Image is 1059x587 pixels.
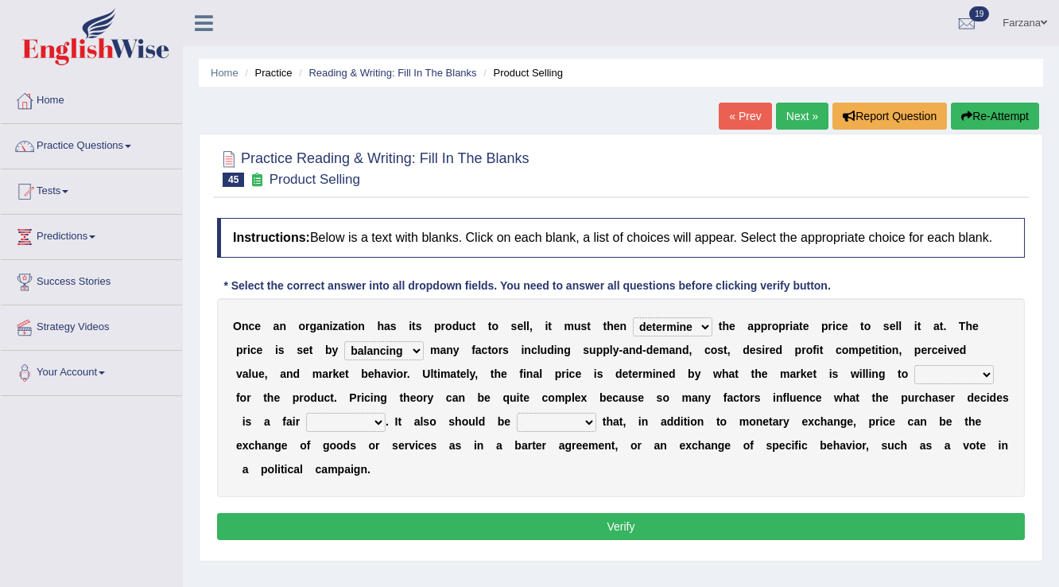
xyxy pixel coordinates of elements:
[778,320,786,332] b: p
[772,320,779,332] b: o
[836,344,842,356] b: c
[807,367,813,380] b: e
[248,173,265,188] small: Exam occurring question
[719,103,771,130] a: « Prev
[324,391,330,404] b: c
[594,367,597,380] b: i
[491,320,498,332] b: o
[430,367,433,380] b: l
[561,367,565,380] b: r
[526,367,533,380] b: n
[795,344,802,356] b: p
[951,103,1039,130] button: Re-Attempt
[933,320,940,332] b: a
[851,367,859,380] b: w
[437,367,440,380] b: i
[610,344,613,356] b: l
[754,320,761,332] b: p
[328,367,332,380] b: r
[885,344,892,356] b: o
[717,344,723,356] b: s
[472,320,476,332] b: t
[511,320,518,332] b: s
[569,367,576,380] b: c
[796,367,800,380] b: r
[817,344,820,356] b: i
[754,367,762,380] b: h
[241,65,292,80] li: Practice
[806,344,813,356] b: o
[502,344,509,356] b: s
[267,391,274,404] b: h
[247,344,250,356] b: i
[374,391,381,404] b: n
[864,320,871,332] b: o
[801,344,805,356] b: r
[770,344,776,356] b: e
[332,320,338,332] b: z
[713,367,722,380] b: w
[517,320,523,332] b: e
[842,320,848,332] b: e
[519,367,523,380] b: f
[452,320,460,332] b: d
[374,367,382,380] b: h
[416,320,422,332] b: s
[619,344,623,356] b: -
[914,320,917,332] b: i
[258,367,265,380] b: e
[217,218,1025,258] h4: Below is a text with blanks. Click on each blank, a list of choices will appear. Select the appro...
[459,320,466,332] b: u
[607,320,614,332] b: h
[275,344,278,356] b: i
[898,367,902,380] b: t
[332,344,339,356] b: y
[583,344,589,356] b: s
[332,367,339,380] b: k
[217,513,1025,540] button: Verify
[494,367,501,380] b: h
[329,320,332,332] b: i
[722,367,729,380] b: h
[317,391,324,404] b: u
[603,344,610,356] b: p
[859,344,866,356] b: p
[323,320,330,332] b: n
[407,367,410,380] b: .
[937,344,944,356] b: e
[614,320,620,332] b: e
[642,367,652,380] b: m
[789,320,793,332] b: i
[1,305,182,345] a: Strategy Videos
[943,320,946,332] b: .
[761,320,768,332] b: p
[729,320,735,332] b: e
[879,344,882,356] b: t
[632,367,638,380] b: e
[304,391,311,404] b: o
[695,367,701,380] b: y
[470,367,475,380] b: y
[947,344,953,356] b: v
[316,320,323,332] b: a
[635,344,642,356] b: d
[972,320,979,332] b: e
[526,320,529,332] b: l
[944,344,947,356] b: i
[735,367,739,380] b: t
[381,367,387,380] b: a
[628,367,632,380] b: t
[358,320,365,332] b: n
[286,367,293,380] b: n
[351,320,359,332] b: o
[917,320,921,332] b: t
[564,320,574,332] b: m
[1,169,182,209] a: Tests
[895,320,898,332] b: l
[566,367,569,380] b: i
[278,344,285,356] b: s
[446,344,453,356] b: n
[659,344,669,356] b: m
[487,344,491,356] b: t
[273,391,280,404] b: e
